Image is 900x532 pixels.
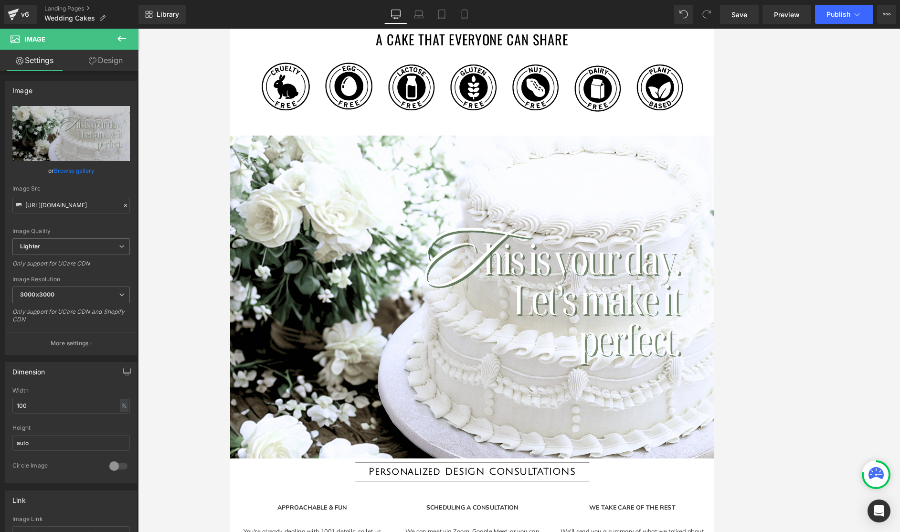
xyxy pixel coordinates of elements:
[12,276,130,283] div: Image Resolution
[12,387,130,394] div: Width
[4,5,37,24] a: v6
[674,5,693,24] button: Undo
[138,5,186,24] a: New Library
[10,1,568,24] h1: a CAKE THAT EVERYONE CAN SHARE
[12,435,130,451] input: auto
[826,11,850,18] span: Publish
[868,500,890,522] div: Open Intercom Messenger
[12,81,32,95] div: Image
[12,462,100,472] div: Circle Image
[120,399,128,412] div: %
[12,398,130,414] input: auto
[6,332,137,354] button: More settings
[430,5,453,24] a: Tablet
[20,291,54,298] b: 3000x3000
[157,10,179,19] span: Library
[384,5,407,24] a: Desktop
[453,5,476,24] a: Mobile
[774,10,800,20] span: Preview
[12,362,45,376] div: Dimension
[12,197,130,213] input: Link
[51,339,89,348] p: More settings
[12,425,130,431] div: Height
[877,5,896,24] button: More
[762,5,811,24] a: Preview
[44,14,95,22] span: Wedding Cakes
[815,5,873,24] button: Publish
[731,10,747,20] span: Save
[407,5,430,24] a: Laptop
[54,162,95,179] a: Browse gallery
[20,243,40,250] b: Lighter
[12,228,130,234] div: Image Quality
[12,516,130,522] div: Image Link
[12,491,26,504] div: Link
[697,5,716,24] button: Redo
[12,260,130,274] div: Only support for UCare CDN
[19,8,31,21] div: v6
[71,50,140,71] a: Design
[12,166,130,176] div: or
[44,5,138,12] a: Landing Pages
[12,308,130,330] div: Only support for UCare CDN and Shopify CDN
[12,185,130,192] div: Image Src
[25,35,45,43] span: Image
